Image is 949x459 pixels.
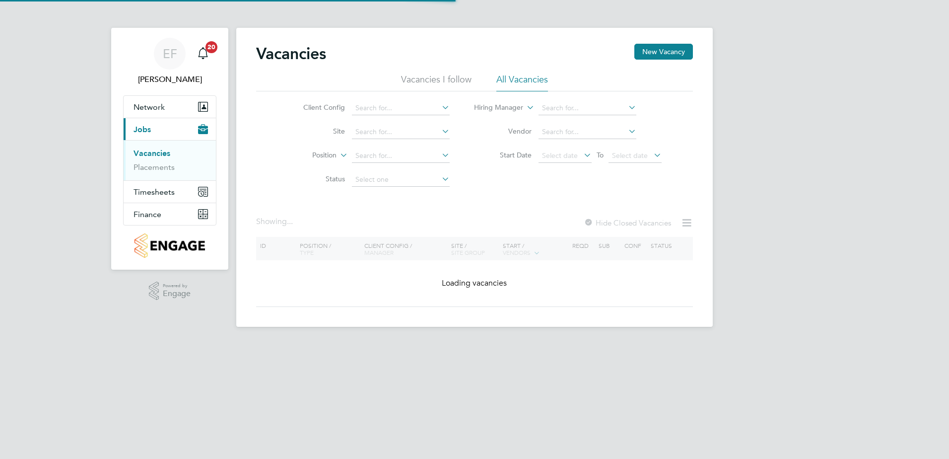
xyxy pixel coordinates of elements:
[539,101,636,115] input: Search for...
[352,101,450,115] input: Search for...
[149,282,191,301] a: Powered byEngage
[279,151,337,160] label: Position
[205,41,217,53] span: 20
[124,181,216,203] button: Timesheets
[288,174,345,183] label: Status
[539,125,636,139] input: Search for...
[124,96,216,118] button: Network
[134,102,165,112] span: Network
[123,38,216,85] a: EF[PERSON_NAME]
[474,127,532,136] label: Vendor
[352,173,450,187] input: Select one
[466,103,523,113] label: Hiring Manager
[496,74,548,91] li: All Vacancies
[163,47,177,60] span: EF
[163,290,191,298] span: Engage
[134,149,170,158] a: Vacancies
[584,218,671,228] label: Hide Closed Vacancies
[287,217,293,227] span: ...
[474,151,532,159] label: Start Date
[124,140,216,180] div: Jobs
[134,187,175,197] span: Timesheets
[134,162,175,172] a: Placements
[111,28,228,270] nav: Main navigation
[542,151,578,160] span: Select date
[288,127,345,136] label: Site
[134,210,161,219] span: Finance
[124,118,216,140] button: Jobs
[612,151,648,160] span: Select date
[634,44,693,60] button: New Vacancy
[124,203,216,225] button: Finance
[163,282,191,290] span: Powered by
[135,233,204,258] img: countryside-properties-logo-retina.png
[256,217,295,227] div: Showing
[256,44,326,64] h2: Vacancies
[594,149,607,161] span: To
[134,125,151,134] span: Jobs
[123,74,216,85] span: Emma Forsyth
[401,74,472,91] li: Vacancies I follow
[352,149,450,163] input: Search for...
[352,125,450,139] input: Search for...
[123,233,216,258] a: Go to home page
[288,103,345,112] label: Client Config
[193,38,213,70] a: 20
